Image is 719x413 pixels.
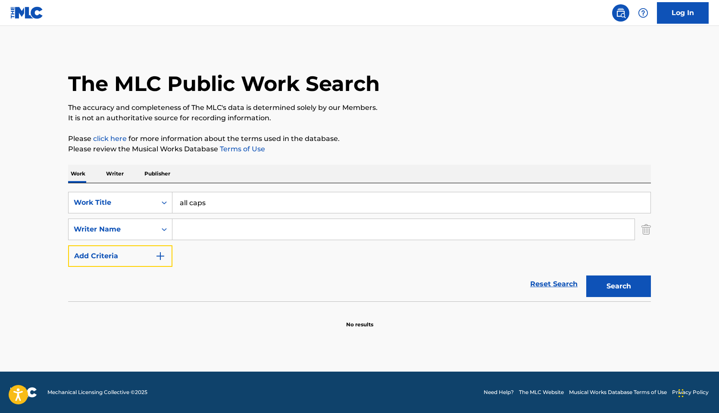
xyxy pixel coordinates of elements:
p: It is not an authoritative source for recording information. [68,113,651,123]
p: No results [346,310,373,329]
a: Need Help? [484,388,514,396]
a: The MLC Website [519,388,564,396]
img: help [638,8,648,18]
p: Writer [103,165,126,183]
a: Log In [657,2,709,24]
img: MLC Logo [10,6,44,19]
div: Drag [678,380,684,406]
p: Publisher [142,165,173,183]
p: Please review the Musical Works Database [68,144,651,154]
p: Please for more information about the terms used in the database. [68,134,651,144]
a: click here [93,135,127,143]
a: Musical Works Database Terms of Use [569,388,667,396]
img: logo [10,387,37,397]
div: Writer Name [74,224,151,235]
button: Search [586,275,651,297]
div: Work Title [74,197,151,208]
form: Search Form [68,192,651,301]
h1: The MLC Public Work Search [68,71,380,97]
a: Public Search [612,4,629,22]
iframe: Chat Widget [676,372,719,413]
span: Mechanical Licensing Collective © 2025 [47,388,147,396]
p: The accuracy and completeness of The MLC's data is determined solely by our Members. [68,103,651,113]
p: Work [68,165,88,183]
a: Privacy Policy [672,388,709,396]
button: Add Criteria [68,245,172,267]
img: Delete Criterion [641,219,651,240]
div: Help [635,4,652,22]
img: search [616,8,626,18]
a: Reset Search [526,275,582,294]
a: Terms of Use [218,145,265,153]
img: 9d2ae6d4665cec9f34b9.svg [155,251,166,261]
